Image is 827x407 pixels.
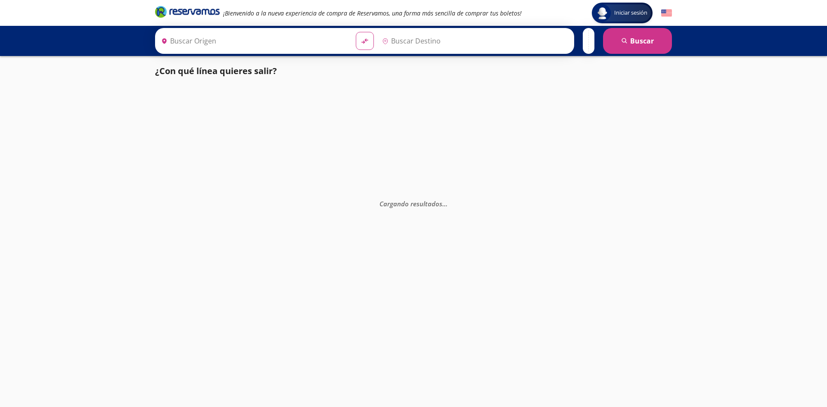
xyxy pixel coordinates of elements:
[661,8,672,19] button: English
[379,30,570,52] input: Buscar Destino
[155,5,220,18] i: Brand Logo
[158,30,349,52] input: Buscar Origen
[611,9,651,17] span: Iniciar sesión
[444,199,446,208] span: .
[155,65,277,78] p: ¿Con qué línea quieres salir?
[603,28,672,54] button: Buscar
[223,9,522,17] em: ¡Bienvenido a la nueva experiencia de compra de Reservamos, una forma más sencilla de comprar tus...
[446,199,448,208] span: .
[442,199,444,208] span: .
[155,5,220,21] a: Brand Logo
[379,199,448,208] em: Cargando resultados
